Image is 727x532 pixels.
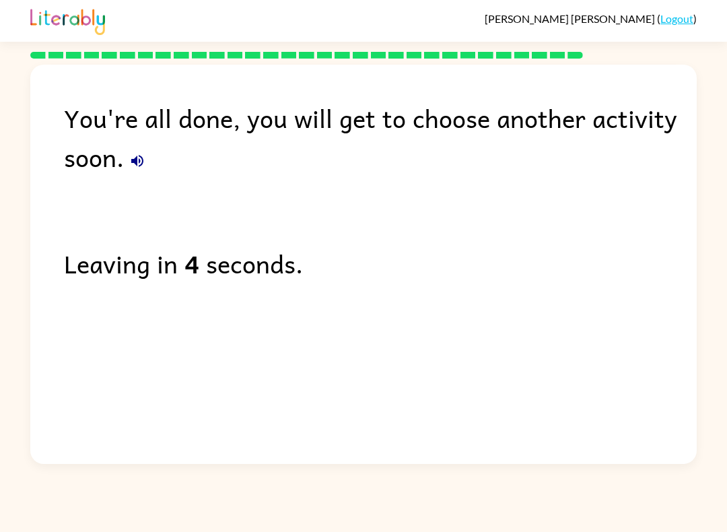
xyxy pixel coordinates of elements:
div: You're all done, you will get to choose another activity soon. [64,98,697,176]
img: Literably [30,5,105,35]
div: Leaving in seconds. [64,244,697,283]
a: Logout [660,12,693,25]
span: [PERSON_NAME] [PERSON_NAME] [485,12,657,25]
div: ( ) [485,12,697,25]
b: 4 [184,244,199,283]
